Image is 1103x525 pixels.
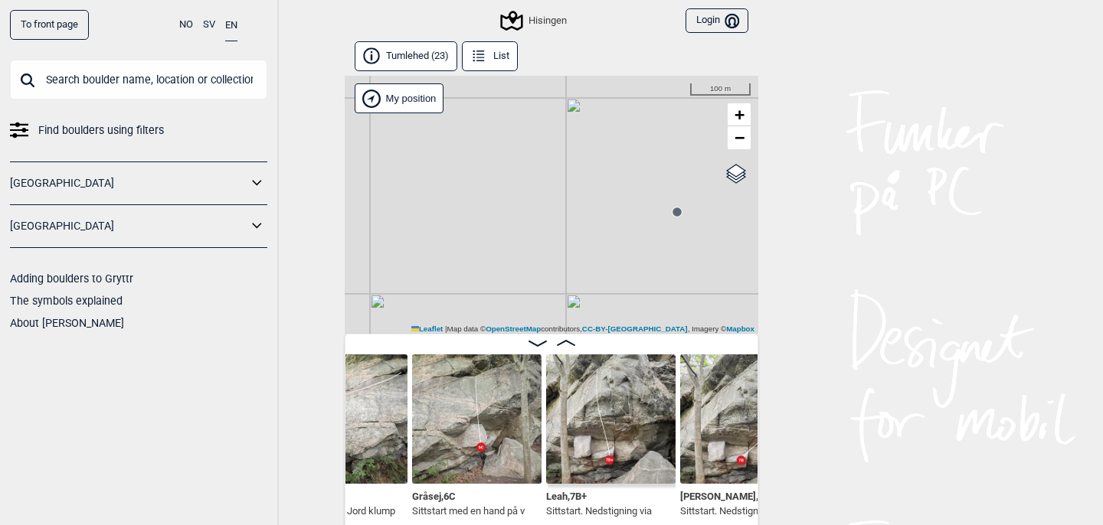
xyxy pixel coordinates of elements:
[10,60,267,99] input: Search boulder name, location or collection
[445,324,447,333] span: |
[680,487,775,502] span: [PERSON_NAME] , 7B+
[462,41,518,71] button: List
[407,324,758,334] div: Map data © contributors, , Imagery ©
[10,215,247,237] a: [GEOGRAPHIC_DATA]
[10,119,267,142] a: Find boulders using filters
[735,105,745,124] span: +
[179,10,193,40] button: NO
[411,324,443,333] a: Leaflet
[486,324,541,333] a: OpenStreetMap
[412,487,456,502] span: Gråsej , 6C
[355,41,457,71] button: Tumlehed (23)
[10,10,89,40] a: To front page
[225,10,237,41] button: EN
[203,10,215,40] button: SV
[412,504,525,519] p: Sittstart med en hand på v
[546,354,676,484] img: Leah
[728,126,751,149] a: Zoom out
[10,295,123,307] a: The symbols explained
[355,83,443,113] div: Show my position
[582,324,688,333] a: CC-BY-[GEOGRAPHIC_DATA]
[38,119,164,142] span: Find boulders using filters
[735,128,745,147] span: −
[726,324,754,333] a: Mapbox
[722,157,751,191] a: Layers
[502,11,567,30] div: Hisingen
[728,103,751,126] a: Zoom in
[546,487,587,502] span: Leah , 7B+
[10,317,124,329] a: About [PERSON_NAME]
[680,504,786,519] p: Sittstart. Nedstigning via
[690,83,751,96] div: 100 m
[412,354,542,484] img: Grasej
[686,8,748,34] button: Login
[546,504,652,519] p: Sittstart. Nedstigning via
[10,172,247,194] a: [GEOGRAPHIC_DATA]
[680,354,810,484] img: Anna
[10,272,133,285] a: Adding boulders to Gryttr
